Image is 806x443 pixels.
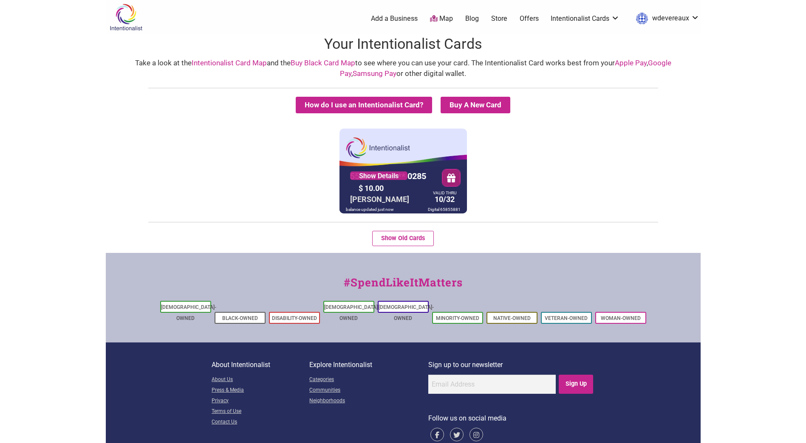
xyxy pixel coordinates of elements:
img: Intentionalist [106,3,146,31]
p: Explore Intentionalist [309,359,428,370]
a: [DEMOGRAPHIC_DATA]-Owned [161,304,216,321]
div: VALID THRU [433,192,456,193]
a: Contact Us [212,417,309,428]
a: Disability-Owned [272,315,317,321]
button: Show Old Cards [372,231,434,246]
input: Sign Up [559,375,593,394]
a: Intentionalist Cards [551,14,619,23]
a: Native-Owned [493,315,531,321]
div: $ 10.00 [356,182,429,195]
a: Terms of Use [212,407,309,417]
a: [DEMOGRAPHIC_DATA]-Owned [379,304,434,321]
a: Blog [465,14,479,23]
div: #SpendLikeItMatters [106,274,701,299]
p: Sign up to our newsletter [428,359,594,370]
div: [PERSON_NAME] [348,193,411,206]
h1: Your Intentionalist Cards [106,34,701,54]
summary: Buy A New Card [441,97,510,113]
p: Follow us on social media [428,413,594,424]
a: Samsung Pay [353,69,396,78]
a: Categories [309,375,428,385]
a: Map [430,14,453,24]
a: Minority-Owned [436,315,479,321]
p: About Intentionalist [212,359,309,370]
button: How do I use an Intentionalist Card? [296,97,432,113]
a: Apple Pay [615,59,647,67]
a: Neighborhoods [309,396,428,407]
a: Communities [309,385,428,396]
a: Press & Media [212,385,309,396]
a: Woman-Owned [601,315,641,321]
div: Digital 65855881 [426,205,463,213]
a: wdevereaux [632,11,699,26]
div: 10/32 [431,191,458,206]
a: Black-Owned [222,315,258,321]
a: About Us [212,375,309,385]
div: Take a look at the and the to see where you can use your card. The Intentionalist Card works best... [114,58,692,79]
a: [DEMOGRAPHIC_DATA]-Owned [324,304,379,321]
a: Privacy [212,396,309,407]
a: Veteran-Owned [545,315,588,321]
a: Show Details [350,171,407,180]
div: balance updated just now [344,205,396,213]
a: Offers [520,14,539,23]
a: Store [491,14,507,23]
a: Add a Business [371,14,418,23]
a: Intentionalist Card Map [192,59,267,67]
a: Buy Black Card Map [291,59,355,67]
input: Email Address [428,375,556,394]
